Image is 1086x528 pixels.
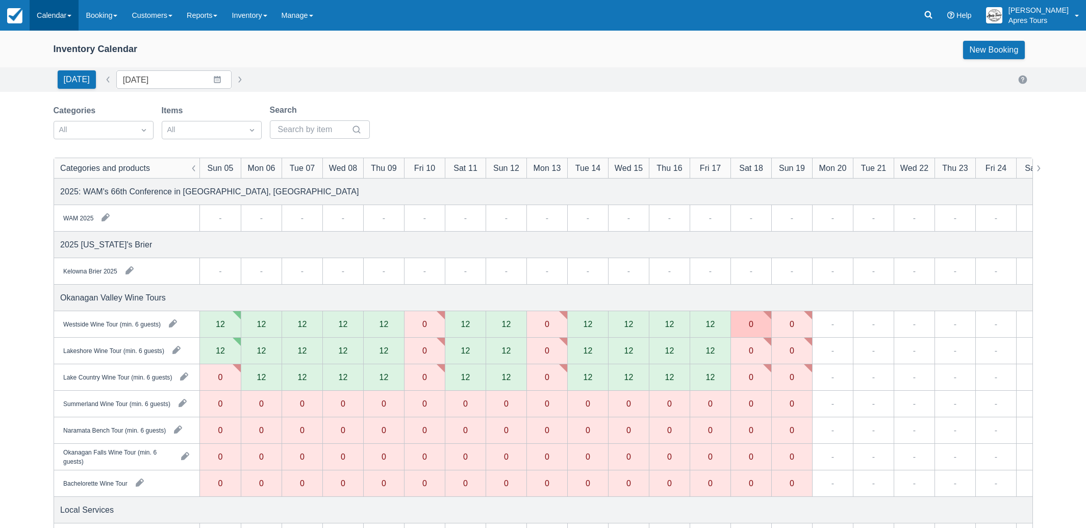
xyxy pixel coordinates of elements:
[567,311,608,338] div: 12
[667,399,672,408] div: 0
[404,311,445,338] div: 0
[445,364,486,391] div: 12
[730,391,771,417] div: 0
[1008,5,1069,15] p: [PERSON_NAME]
[667,452,672,461] div: 0
[626,452,631,461] div: 0
[216,320,225,328] div: 12
[586,426,590,434] div: 0
[545,212,548,224] div: -
[872,265,874,277] div: -
[861,162,886,174] div: Tue 21
[872,318,874,330] div: -
[831,212,834,224] div: -
[422,373,427,381] div: 0
[690,364,730,391] div: 12
[200,444,241,470] div: 0
[667,479,672,487] div: 0
[953,318,956,330] div: -
[545,452,549,461] div: 0
[504,265,507,277] div: -
[60,291,166,304] div: Okanagan Valley Wine Tours
[749,479,753,487] div: 0
[583,373,592,381] div: 12
[322,417,363,444] div: 0
[545,320,549,328] div: 0
[282,311,322,338] div: 12
[463,426,468,434] div: 0
[790,399,794,408] div: 0
[363,311,404,338] div: 12
[749,265,752,277] div: -
[649,444,690,470] div: 0
[649,338,690,364] div: 12
[730,338,771,364] div: 0
[322,444,363,470] div: 0
[486,338,526,364] div: 12
[771,391,812,417] div: 0
[545,265,548,277] div: -
[690,391,730,417] div: 0
[705,373,715,381] div: 12
[463,479,468,487] div: 0
[300,265,303,277] div: -
[329,162,357,174] div: Wed 08
[545,373,549,381] div: 0
[649,391,690,417] div: 0
[749,426,753,434] div: 0
[790,265,793,277] div: -
[778,162,804,174] div: Sun 19
[297,320,307,328] div: 12
[486,391,526,417] div: 0
[709,212,711,224] div: -
[363,470,404,497] div: 0
[257,373,266,381] div: 12
[218,479,222,487] div: 0
[241,364,282,391] div: 12
[656,162,682,174] div: Thu 16
[567,338,608,364] div: 12
[282,391,322,417] div: 0
[241,311,282,338] div: 12
[985,162,1006,174] div: Fri 24
[624,373,633,381] div: 12
[586,452,590,461] div: 0
[404,338,445,364] div: 0
[771,311,812,338] div: 0
[300,212,303,224] div: -
[665,320,674,328] div: 12
[586,399,590,408] div: 0
[60,185,359,197] div: 2025: WAM's 66th Conference in [GEOGRAPHIC_DATA], [GEOGRAPHIC_DATA]
[526,338,567,364] div: 0
[297,346,307,355] div: 12
[270,104,301,116] label: Search
[956,11,972,19] span: Help
[464,265,466,277] div: -
[278,120,349,139] input: Search by item
[575,162,600,174] div: Tue 14
[624,320,633,328] div: 12
[200,338,241,364] div: 12
[300,479,305,487] div: 0
[322,470,363,497] div: 0
[445,311,486,338] div: 12
[218,426,222,434] div: 0
[139,125,149,135] span: Dropdown icon
[422,426,427,434] div: 0
[241,417,282,444] div: 0
[259,426,264,434] div: 0
[464,212,466,224] div: -
[627,212,629,224] div: -
[790,452,794,461] div: 0
[382,452,386,461] div: 0
[63,319,161,329] div: Westside Wine Tour (min. 6 guests)
[382,212,385,224] div: -
[730,417,771,444] div: 0
[445,391,486,417] div: 0
[445,444,486,470] div: 0
[667,426,672,434] div: 0
[501,346,511,355] div: 12
[453,162,477,174] div: Sat 11
[241,470,282,497] div: 0
[463,399,468,408] div: 0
